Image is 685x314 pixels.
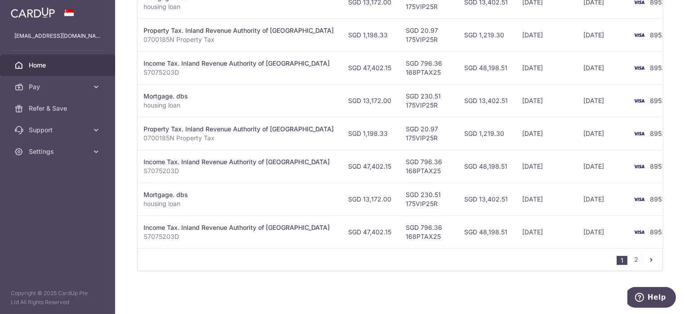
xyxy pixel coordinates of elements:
[650,97,666,104] span: 8953
[143,157,334,166] div: Income Tax. Inland Revenue Authority of [GEOGRAPHIC_DATA]
[457,183,515,215] td: SGD 13,402.51
[630,194,648,205] img: Bank Card
[650,64,666,72] span: 8953
[576,117,627,150] td: [DATE]
[143,101,334,110] p: housing loan
[457,150,515,183] td: SGD 48,198.51
[576,18,627,51] td: [DATE]
[457,84,515,117] td: SGD 13,402.51
[143,190,334,199] div: Mortgage. dbs
[143,232,334,241] p: S7075203D
[398,51,457,84] td: SGD 796.36 168PTAX25
[143,125,334,134] div: Property Tax. Inland Revenue Authority of [GEOGRAPHIC_DATA]
[29,147,88,156] span: Settings
[576,215,627,248] td: [DATE]
[617,256,627,265] li: 1
[457,51,515,84] td: SGD 48,198.51
[398,18,457,51] td: SGD 20.97 175VIP25R
[650,130,666,137] span: 8953
[457,215,515,248] td: SGD 48,198.51
[650,228,666,236] span: 8953
[143,166,334,175] p: S7075203D
[515,18,576,51] td: [DATE]
[143,68,334,77] p: S7075203D
[29,61,88,70] span: Home
[617,249,662,270] nav: pager
[630,95,648,106] img: Bank Card
[29,126,88,135] span: Support
[143,223,334,232] div: Income Tax. Inland Revenue Authority of [GEOGRAPHIC_DATA]
[630,63,648,73] img: Bank Card
[630,227,648,238] img: Bank Card
[515,51,576,84] td: [DATE]
[576,150,627,183] td: [DATE]
[630,161,648,172] img: Bank Card
[341,84,398,117] td: SGD 13,172.00
[515,183,576,215] td: [DATE]
[650,31,666,39] span: 8953
[143,199,334,208] p: housing loan
[143,35,334,44] p: 0700185N Property Tax
[341,18,398,51] td: SGD 1,198.33
[515,84,576,117] td: [DATE]
[457,18,515,51] td: SGD 1,219.30
[29,104,88,113] span: Refer & Save
[631,254,642,265] a: 2
[515,215,576,248] td: [DATE]
[341,51,398,84] td: SGD 47,402.15
[14,31,101,40] p: [EMAIL_ADDRESS][DOMAIN_NAME]
[143,92,334,101] div: Mortgage. dbs
[11,7,55,18] img: CardUp
[576,183,627,215] td: [DATE]
[29,82,88,91] span: Pay
[143,59,334,68] div: Income Tax. Inland Revenue Authority of [GEOGRAPHIC_DATA]
[650,195,666,203] span: 8953
[341,215,398,248] td: SGD 47,402.15
[650,162,666,170] span: 8953
[576,51,627,84] td: [DATE]
[341,117,398,150] td: SGD 1,198.33
[630,30,648,40] img: Bank Card
[457,117,515,150] td: SGD 1,219.30
[576,84,627,117] td: [DATE]
[515,117,576,150] td: [DATE]
[627,287,676,310] iframe: Opens a widget where you can find more information
[341,183,398,215] td: SGD 13,172.00
[398,150,457,183] td: SGD 796.36 168PTAX25
[630,128,648,139] img: Bank Card
[398,84,457,117] td: SGD 230.51 175VIP25R
[341,150,398,183] td: SGD 47,402.15
[515,150,576,183] td: [DATE]
[398,215,457,248] td: SGD 796.36 168PTAX25
[143,2,334,11] p: housing loan
[398,183,457,215] td: SGD 230.51 175VIP25R
[398,117,457,150] td: SGD 20.97 175VIP25R
[143,134,334,143] p: 0700185N Property Tax
[143,26,334,35] div: Property Tax. Inland Revenue Authority of [GEOGRAPHIC_DATA]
